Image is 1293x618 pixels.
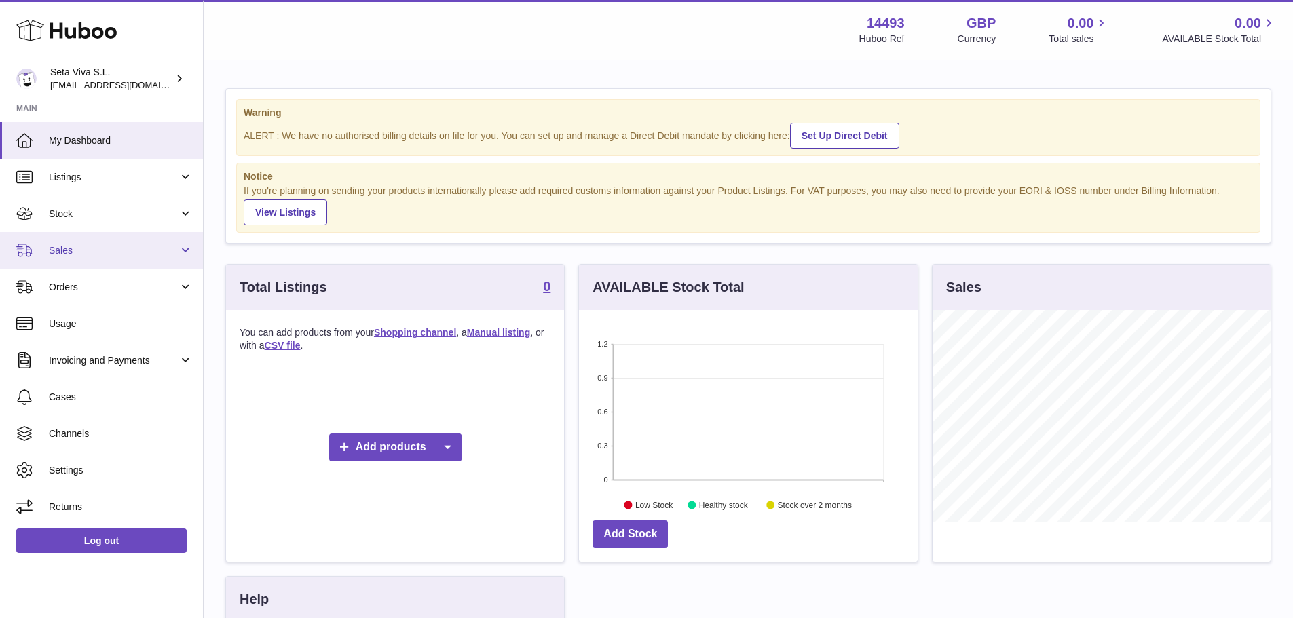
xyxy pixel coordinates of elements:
a: CSV file [265,340,301,351]
text: 1.2 [598,340,608,348]
h3: Total Listings [240,278,327,296]
a: 0 [543,279,550,296]
div: Seta Viva S.L. [50,66,172,92]
a: Add products [329,433,462,461]
span: Sales [49,244,179,257]
strong: GBP [967,14,996,33]
div: If you're planning on sending your products internationally please add required customs informati... [244,185,1253,225]
span: 0.00 [1235,14,1261,33]
span: AVAILABLE Stock Total [1162,33,1277,45]
span: Usage [49,317,193,330]
text: 0.6 [598,408,608,416]
a: Log out [16,528,187,553]
strong: 14493 [867,14,905,33]
span: My Dashboard [49,134,193,147]
a: 0.00 Total sales [1049,14,1109,45]
h3: Help [240,590,269,609]
text: Healthy stock [699,501,749,510]
span: Channels [49,427,193,440]
span: Settings [49,464,193,477]
img: internalAdmin-14493@internal.huboo.com [16,69,37,89]
span: Stock [49,208,179,220]
span: 0.00 [1068,14,1094,33]
strong: 0 [543,279,550,293]
a: 0.00 AVAILABLE Stock Total [1162,14,1277,45]
a: Manual listing [467,327,530,338]
text: 0 [604,476,608,484]
div: Huboo Ref [859,33,905,45]
p: You can add products from your , a , or with a . [240,326,550,352]
span: Total sales [1049,33,1109,45]
a: View Listings [244,199,327,225]
strong: Warning [244,107,1253,119]
h3: AVAILABLE Stock Total [593,278,744,296]
div: Currency [958,33,996,45]
a: Add Stock [593,520,668,548]
span: Invoicing and Payments [49,354,179,367]
div: ALERT : We have no authorised billing details on file for you. You can set up and manage a Direct... [244,121,1253,149]
span: [EMAIL_ADDRESS][DOMAIN_NAME] [50,79,200,90]
strong: Notice [244,170,1253,183]
text: Stock over 2 months [778,501,852,510]
a: Set Up Direct Debit [790,123,899,149]
span: Cases [49,391,193,404]
span: Returns [49,501,193,514]
text: Low Stock [635,501,673,510]
text: 0.9 [598,374,608,382]
h3: Sales [946,278,981,296]
a: Shopping channel [374,327,456,338]
text: 0.3 [598,442,608,450]
span: Listings [49,171,179,184]
span: Orders [49,281,179,294]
